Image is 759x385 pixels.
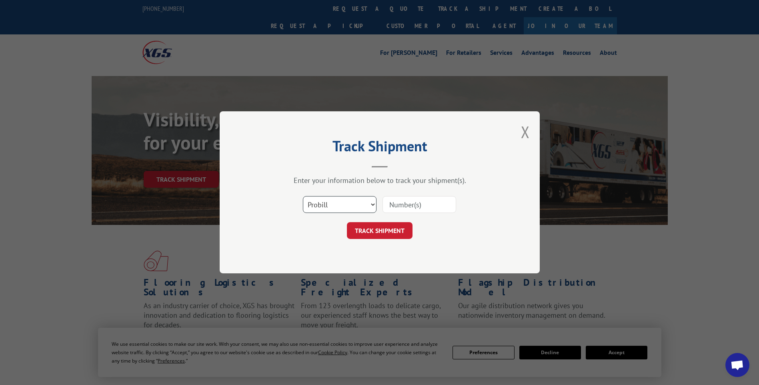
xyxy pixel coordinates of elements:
button: TRACK SHIPMENT [347,223,413,239]
div: Enter your information below to track your shipment(s). [260,176,500,185]
button: Close modal [521,121,530,142]
input: Number(s) [383,197,456,213]
div: Open chat [725,353,749,377]
h2: Track Shipment [260,140,500,156]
